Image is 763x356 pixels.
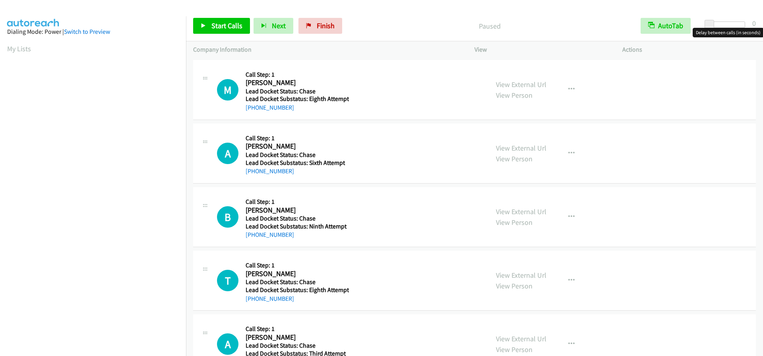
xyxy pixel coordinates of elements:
span: Finish [317,21,335,30]
a: View External Url [496,207,546,216]
div: The call is yet to be attempted [217,143,238,164]
h2: [PERSON_NAME] [246,269,347,279]
h1: B [217,206,238,228]
a: My Lists [7,44,31,53]
h2: [PERSON_NAME] [246,78,347,87]
div: Dialing Mode: Power | [7,27,179,37]
h5: Lead Docket Status: Chase [246,215,347,222]
a: View External Url [496,80,546,89]
button: Next [254,18,293,34]
span: Start Calls [211,21,242,30]
h5: Call Step: 1 [246,261,349,269]
p: View [474,45,608,54]
a: [PHONE_NUMBER] [246,231,294,238]
p: Company Information [193,45,460,54]
h5: Lead Docket Substatus: Ninth Attempt [246,222,347,230]
h2: [PERSON_NAME] [246,142,347,151]
p: Actions [622,45,756,54]
h5: Lead Docket Status: Chase [246,342,347,350]
h5: Call Step: 1 [246,325,347,333]
a: View Person [496,281,533,290]
a: [PHONE_NUMBER] [246,295,294,302]
h5: Lead Docket Substatus: Eighth Attempt [246,286,349,294]
div: The call is yet to be attempted [217,270,238,291]
a: View External Url [496,143,546,153]
a: View External Url [496,271,546,280]
span: Next [272,21,286,30]
h1: A [217,333,238,355]
h2: [PERSON_NAME] [246,206,347,215]
div: The call is yet to be attempted [217,206,238,228]
h5: Lead Docket Status: Chase [246,278,349,286]
h5: Call Step: 1 [246,71,349,79]
h1: A [217,143,238,164]
h1: M [217,79,238,101]
h5: Lead Docket Substatus: Eighth Attempt [246,95,349,103]
h5: Call Step: 1 [246,198,347,206]
a: View External Url [496,334,546,343]
p: Paused [353,21,626,31]
a: Start Calls [193,18,250,34]
a: [PHONE_NUMBER] [246,104,294,111]
div: 0 [752,18,756,29]
h5: Call Step: 1 [246,134,347,142]
div: The call is yet to be attempted [217,79,238,101]
a: View Person [496,345,533,354]
a: View Person [496,218,533,227]
a: [PHONE_NUMBER] [246,167,294,175]
a: View Person [496,91,533,100]
button: AutoTab [641,18,691,34]
h2: [PERSON_NAME] [246,333,347,342]
h5: Lead Docket Substatus: Sixth Attempt [246,159,347,167]
a: Finish [298,18,342,34]
div: The call is yet to be attempted [217,333,238,355]
h5: Lead Docket Status: Chase [246,87,349,95]
a: View Person [496,154,533,163]
h1: T [217,270,238,291]
a: Switch to Preview [64,28,110,35]
h5: Lead Docket Status: Chase [246,151,347,159]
